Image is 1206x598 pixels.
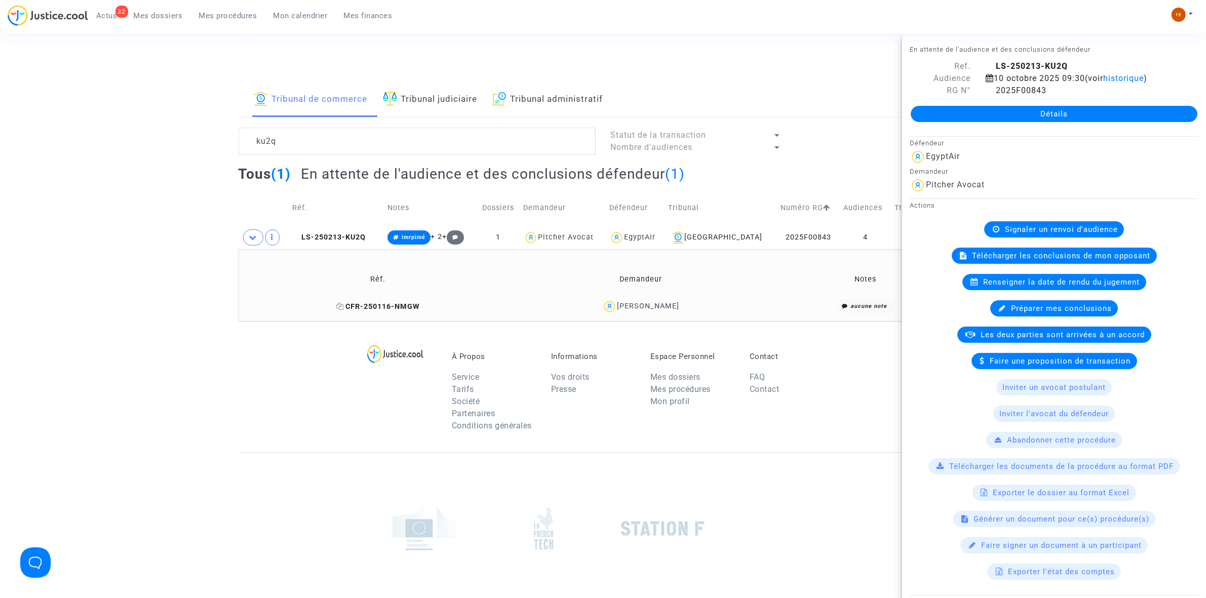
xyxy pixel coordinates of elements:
td: Défendeur [606,190,665,226]
div: EgyptAir [926,151,960,161]
td: Notes [384,190,477,226]
a: Société [452,396,480,406]
span: Faire une proposition de transaction [990,356,1131,366]
td: Demandeur [520,190,606,226]
img: logo-lg.svg [367,345,423,363]
h2: Tous [239,165,291,183]
div: RG N° [902,85,978,97]
img: europe_commision.png [393,506,456,550]
div: EgyptAir [624,233,655,242]
h2: En attente de l'audience et des conclusions défendeur [301,165,685,183]
img: icon-user.svg [910,149,926,165]
span: (1) [665,166,685,182]
a: Tarifs [452,384,474,394]
span: Mes procédures [199,11,257,20]
td: Tribunal [665,190,777,226]
span: + [442,232,464,241]
a: Tribunal judiciaire [383,83,478,117]
small: Demandeur [910,168,948,175]
span: (voir ) [1085,73,1147,83]
td: Demandeur [515,263,767,296]
span: Abandonner cette procédure [1007,435,1116,445]
div: Ref. [902,60,978,72]
span: Préparer mes conclusions [1011,304,1112,313]
span: Télécharger les documents de la procédure au format PDF [950,462,1174,471]
b: LS-250213-KU2Q [996,61,1068,71]
span: Générer un document pour ce(s) procédure(s) [974,514,1149,524]
a: Mon profil [650,396,690,406]
img: stationf.png [621,521,705,536]
div: 10 octobre 2025 09:30 [978,72,1181,85]
td: 1 [477,226,520,249]
span: Statut de la transaction [611,130,707,140]
img: icon-banque.svg [254,92,268,106]
a: Mes dossiers [650,372,701,382]
span: CFR-250116-NMGW [336,302,420,311]
span: historique [1103,73,1144,83]
img: icon-banque.svg [672,231,684,244]
td: Réf. [289,190,384,226]
p: Informations [551,352,635,361]
small: Défendeur [910,139,944,147]
span: Faire signer un document à un participant [981,541,1142,550]
div: [GEOGRAPHIC_DATA] [668,231,773,244]
span: Actus [96,11,118,20]
td: Numéro RG [777,190,840,226]
span: (1) [271,166,291,182]
span: 2025F00843 [986,86,1046,95]
img: french_tech.png [534,507,553,550]
img: icon-user.svg [524,230,538,245]
span: Mes finances [344,11,393,20]
iframe: Help Scout Beacon - Open [20,547,51,578]
span: Exporter le dossier au format Excel [993,488,1130,497]
a: Mes procédures [191,8,265,23]
span: Renseigner la date de rendu du jugement [984,277,1140,287]
td: Notes [767,263,964,296]
td: 2025F00843 [777,226,840,249]
p: À Propos [452,352,536,361]
img: icon-archive.svg [493,92,507,106]
span: Exporter l'état des comptes [1008,567,1115,576]
a: Vos droits [551,372,590,382]
div: [PERSON_NAME] [617,302,679,310]
div: 32 [115,6,128,18]
a: Partenaires [452,409,495,418]
img: icon-faciliter-sm.svg [383,92,397,106]
span: LS-250213-KU2Q [292,233,366,242]
span: + 2 [431,232,442,241]
span: Signaler un renvoi d'audience [1005,225,1118,234]
td: Réf. [242,263,515,296]
img: icon-user.svg [910,177,926,193]
img: fc99b196863ffcca57bb8fe2645aafd9 [1172,8,1186,22]
span: Nombre d'audiences [611,142,693,152]
a: 32Actus [88,8,126,23]
img: jc-logo.svg [8,5,88,26]
td: Audiences [840,190,891,226]
td: Dossiers [477,190,520,226]
a: Contact [750,384,780,394]
a: Conditions générales [452,421,532,430]
i: aucune note [850,303,887,309]
td: Transaction [891,190,949,226]
a: Mes finances [336,8,401,23]
a: FAQ [750,372,765,382]
a: Presse [551,384,576,394]
a: Tribunal de commerce [254,83,368,117]
div: Audience [902,72,978,85]
img: icon-user.svg [609,230,624,245]
span: imrpimé [402,234,425,241]
small: En attente de l'audience et des conclusions défendeur [910,46,1091,53]
a: Mon calendrier [265,8,336,23]
a: Détails [911,106,1197,122]
p: Contact [750,352,834,361]
p: Espace Personnel [650,352,734,361]
div: Pitcher Avocat [926,180,985,189]
td: 4 [840,226,891,249]
a: Mes procédures [650,384,711,394]
div: Pitcher Avocat [538,233,594,242]
span: Télécharger les conclusions de mon opposant [972,251,1151,260]
span: Inviter l'avocat du défendeur [999,409,1109,418]
small: Actions [910,202,935,209]
a: Service [452,372,480,382]
img: icon-user.svg [602,299,617,314]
